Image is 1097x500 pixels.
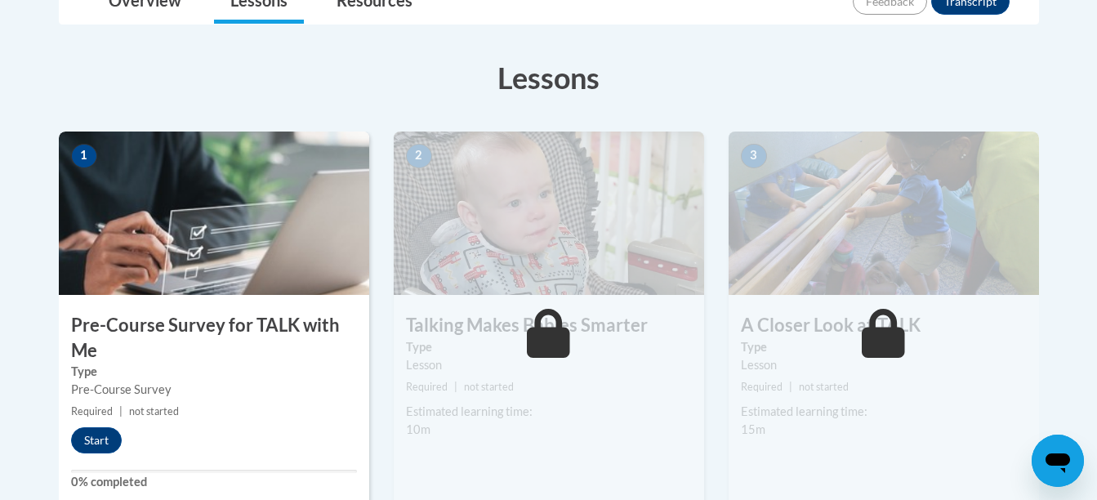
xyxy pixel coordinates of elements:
[1032,435,1084,487] iframe: Button to launch messaging window
[71,427,122,453] button: Start
[406,356,692,374] div: Lesson
[729,313,1039,338] h3: A Closer Look at TALK
[799,381,849,393] span: not started
[71,405,113,417] span: Required
[71,144,97,168] span: 1
[741,403,1027,421] div: Estimated learning time:
[406,403,692,421] div: Estimated learning time:
[71,473,357,491] label: 0% completed
[406,144,432,168] span: 2
[59,313,369,364] h3: Pre-Course Survey for TALK with Me
[464,381,514,393] span: not started
[741,338,1027,356] label: Type
[741,144,767,168] span: 3
[119,405,123,417] span: |
[729,132,1039,295] img: Course Image
[741,422,765,436] span: 15m
[406,381,448,393] span: Required
[741,381,783,393] span: Required
[454,381,457,393] span: |
[394,132,704,295] img: Course Image
[406,338,692,356] label: Type
[59,132,369,295] img: Course Image
[406,422,430,436] span: 10m
[129,405,179,417] span: not started
[741,356,1027,374] div: Lesson
[59,57,1039,98] h3: Lessons
[71,381,357,399] div: Pre-Course Survey
[71,363,357,381] label: Type
[394,313,704,338] h3: Talking Makes Babies Smarter
[789,381,792,393] span: |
